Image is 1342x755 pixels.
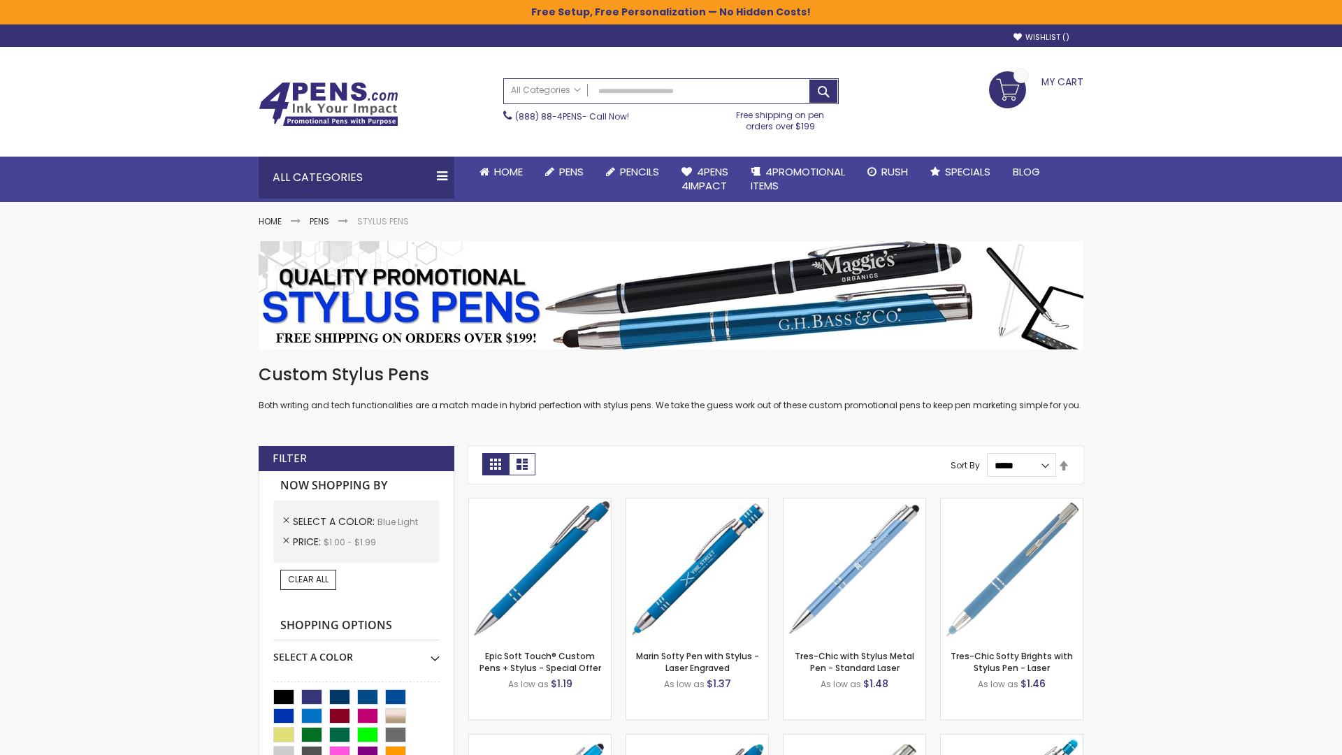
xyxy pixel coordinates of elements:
a: Blog [1002,157,1051,187]
span: $1.37 [707,677,731,691]
span: Pencils [620,164,659,179]
strong: Stylus Pens [357,215,409,227]
span: As low as [508,678,549,690]
a: Tres-Chic with Stylus Metal Pen - Standard Laser-Blue - Light [784,498,925,510]
strong: Filter [273,451,307,466]
span: As low as [821,678,861,690]
a: Specials [919,157,1002,187]
a: Pens [310,215,329,227]
span: $1.00 - $1.99 [324,536,376,548]
div: Free shipping on pen orders over $199 [722,104,839,132]
a: Marin Softy Pen with Stylus - Laser Engraved [636,650,759,673]
a: Ellipse Softy Brights with Stylus Pen - Laser-Blue - Light [626,734,768,746]
a: Tres-Chic Softy Brights with Stylus Pen - Laser [951,650,1073,673]
span: Specials [945,164,990,179]
a: 4PROMOTIONALITEMS [739,157,856,202]
img: Marin Softy Pen with Stylus - Laser Engraved-Blue - Light [626,498,768,640]
a: 4Pens4impact [670,157,739,202]
span: $1.19 [551,677,572,691]
span: All Categories [511,85,581,96]
div: Both writing and tech functionalities are a match made in hybrid perfection with stylus pens. We ... [259,364,1083,412]
a: Rush [856,157,919,187]
span: 4Pens 4impact [681,164,728,193]
span: As low as [664,678,705,690]
div: All Categories [259,157,454,199]
a: Ellipse Stylus Pen - Standard Laser-Blue - Light [469,734,611,746]
span: As low as [978,678,1018,690]
span: Rush [881,164,908,179]
span: $1.46 [1020,677,1046,691]
a: Home [468,157,534,187]
span: 4PROMOTIONAL ITEMS [751,164,845,193]
a: Epic Soft Touch® Custom Pens + Stylus - Special Offer [479,650,601,673]
a: Tres-Chic Touch Pen - Standard Laser-Blue - Light [784,734,925,746]
span: Select A Color [293,515,377,528]
label: Sort By [951,459,980,471]
a: Tres-Chic Softy Brights with Stylus Pen - Laser-Blue - Light [941,498,1083,510]
a: Home [259,215,282,227]
span: Clear All [288,573,329,585]
span: Price [293,535,324,549]
img: Tres-Chic with Stylus Metal Pen - Standard Laser-Blue - Light [784,498,925,640]
a: Clear All [280,570,336,589]
a: Marin Softy Pen with Stylus - Laser Engraved-Blue - Light [626,498,768,510]
span: $1.48 [863,677,888,691]
img: Stylus Pens [259,241,1083,350]
a: Wishlist [1013,32,1069,43]
a: Tres-Chic with Stylus Metal Pen - Standard Laser [795,650,914,673]
a: 4P-MS8B-Blue - Light [469,498,611,510]
a: Phoenix Softy Brights with Stylus Pen - Laser-Blue - Light [941,734,1083,746]
span: Blog [1013,164,1040,179]
span: Pens [559,164,584,179]
a: All Categories [504,79,588,102]
a: Pencils [595,157,670,187]
img: 4P-MS8B-Blue - Light [469,498,611,640]
img: 4Pens Custom Pens and Promotional Products [259,82,398,127]
img: Tres-Chic Softy Brights with Stylus Pen - Laser-Blue - Light [941,498,1083,640]
strong: Now Shopping by [273,471,440,501]
strong: Grid [482,453,509,475]
h1: Custom Stylus Pens [259,364,1083,386]
span: - Call Now! [515,110,629,122]
strong: Shopping Options [273,611,440,641]
span: Blue Light [377,516,418,528]
div: Select A Color [273,640,440,664]
a: (888) 88-4PENS [515,110,582,122]
a: Pens [534,157,595,187]
span: Home [494,164,523,179]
